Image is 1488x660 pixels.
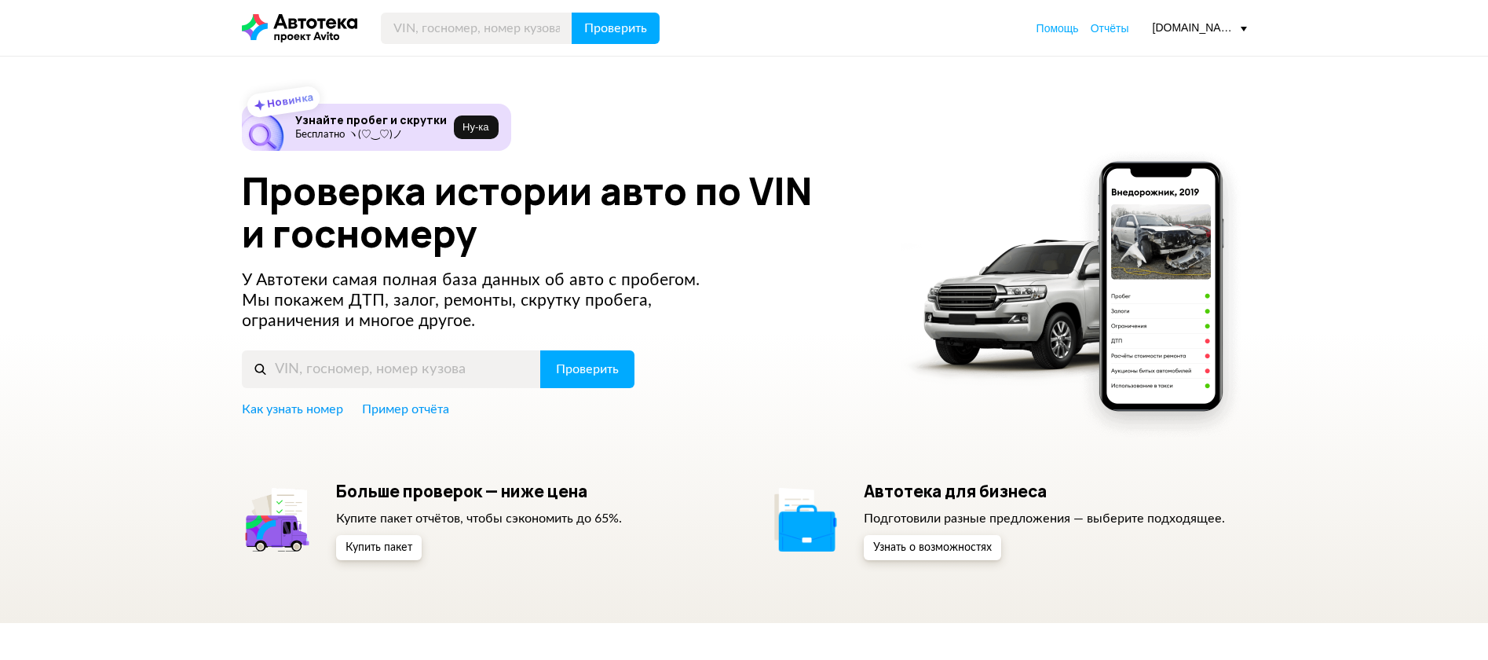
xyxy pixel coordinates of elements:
[362,401,449,418] a: Пример отчёта
[572,13,660,44] button: Проверить
[1036,22,1079,35] span: Помощь
[1091,22,1129,35] span: Отчёты
[556,363,619,376] span: Проверить
[345,542,412,553] span: Купить пакет
[381,13,572,44] input: VIN, госномер, номер кузова
[266,90,314,110] strong: Новинка
[242,350,541,388] input: VIN, госномер, номер кузова
[1153,20,1247,35] div: [DOMAIN_NAME][EMAIL_ADDRESS][DOMAIN_NAME]
[295,113,448,127] h6: Узнайте пробег и скрутки
[462,121,488,134] span: Ну‑ка
[242,170,880,255] h1: Проверка истории авто по VIN и госномеру
[1036,20,1079,36] a: Помощь
[864,535,1001,560] button: Узнать о возможностях
[864,481,1225,501] h5: Автотека для бизнеса
[864,510,1225,527] p: Подготовили разные предложения — выберите подходящее.
[242,270,730,332] p: У Автотеки самая полная база данных об авто с пробегом. Мы покажем ДТП, залог, ремонты, скрутку п...
[584,22,647,35] span: Проверить
[1091,20,1129,36] a: Отчёты
[873,542,992,553] span: Узнать о возможностях
[336,535,422,560] button: Купить пакет
[242,401,343,418] a: Как узнать номер
[336,510,622,527] p: Купите пакет отчётов, чтобы сэкономить до 65%.
[336,481,622,501] h5: Больше проверок — ниже цена
[295,129,448,141] p: Бесплатно ヽ(♡‿♡)ノ
[540,350,634,388] button: Проверить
